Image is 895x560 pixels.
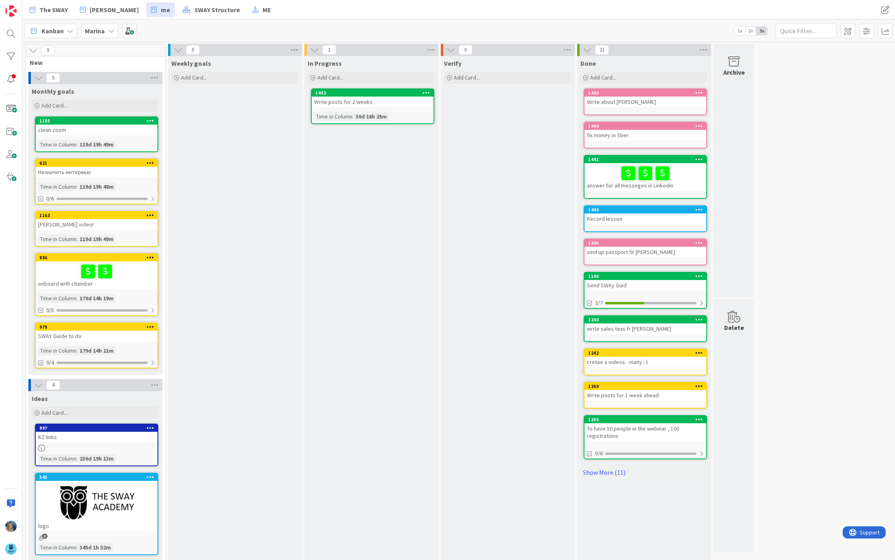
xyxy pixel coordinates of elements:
a: 1444fix money in Sber [584,122,707,149]
div: 1442 [315,90,433,96]
div: 1240 [588,317,706,323]
div: 1163 [39,213,157,218]
span: Add Card... [41,102,67,109]
div: Write posts for 2 weeks [312,97,433,107]
div: 545 [39,474,157,480]
span: me [161,5,170,15]
div: 886 [39,255,157,261]
div: 1163[PERSON_NAME] video! [36,212,157,230]
div: 1441 [584,156,706,163]
span: Add Card... [41,409,67,416]
div: sind up passport fir [PERSON_NAME] [584,247,706,257]
div: 1443 [584,89,706,97]
div: 30d 16h 25m [354,112,389,121]
div: 1260 [584,383,706,390]
span: : [76,346,78,355]
a: 978SWAY Guide to doTime in Column:179d 14h 21m0/4 [35,323,158,368]
b: Marina [85,27,105,35]
span: The SWAY [39,5,68,15]
a: me [146,2,175,17]
span: : [76,543,78,552]
span: : [76,140,78,149]
span: 1x [734,27,745,35]
span: In Progress [308,59,342,67]
a: 621Назначить интервьюTime in Column:119d 19h 48m0/6 [35,159,158,205]
span: 0/4 [46,358,54,367]
div: clean zoom [36,125,157,135]
div: 179d 14h 21m [78,346,116,355]
span: : [76,235,78,243]
div: 621 [36,159,157,167]
div: 1140 [588,274,706,279]
span: Add Card... [317,74,343,81]
div: Time in Column [38,346,76,355]
input: Quick Filter... [776,24,837,38]
span: 0/6 [46,194,54,203]
span: 4 [46,380,60,390]
img: Visit kanbanzone.com [5,5,17,17]
div: 1140 [584,273,706,280]
div: 1442Write posts for 2 weeks [312,89,433,107]
a: 1163[PERSON_NAME] video!Time in Column:119d 19h 49m [35,211,158,247]
div: logo [36,521,157,531]
span: Weekly goals [171,59,211,67]
span: SWAY Structure [194,5,240,15]
div: 119d 19h 49m [78,140,116,149]
div: 997 [36,424,157,432]
a: 886onboard with chamberTime in Column:179d 14h 19m0/5 [35,253,158,316]
div: Time in Column [38,454,76,463]
a: 1140Send SWAy Guid3/7 [584,272,707,309]
span: ME [263,5,271,15]
div: 230d 19h 13m [78,454,116,463]
div: Time in Column [38,294,76,303]
span: Add Card... [590,74,616,81]
div: 1444 [588,123,706,129]
div: 1444fix money in Sber [584,123,706,140]
div: Write posts for 1 week ahead [584,390,706,401]
div: 1242 [584,349,706,357]
div: 1260Write posts for 1 week ahead [584,383,706,401]
div: 119d 19h 49m [78,235,116,243]
a: 1185clean zoomTime in Column:119d 19h 49m [35,116,158,152]
div: 1440 [588,207,706,213]
span: Support [17,1,37,11]
a: 1441answer for all messeges in Linkedin [584,155,707,199]
div: 1185clean zoom [36,117,157,135]
img: MA [5,521,17,532]
span: 0/5 [46,306,54,314]
div: Send SWAy Guid [584,280,706,291]
a: 1442Write posts for 2 weeksTime in Column:30d 16h 25m [311,88,434,124]
a: ME [247,2,276,17]
div: 1442 [312,89,433,97]
div: 978 [39,324,157,330]
div: 1185 [39,118,157,124]
a: 545logoTime in Column:345d 1h 52m [35,473,158,555]
div: To have 50 people in the webinar , 100 registrations [584,423,706,441]
div: 1443 [588,90,706,96]
a: The SWAY [25,2,73,17]
a: 1240write sales texs fr [PERSON_NAME] [584,315,707,342]
a: Show More (11) [580,466,707,479]
div: 997 [39,425,157,431]
span: 3 [42,534,47,539]
span: : [352,112,354,121]
div: 1293 [588,417,706,422]
span: Done [580,59,596,67]
div: 1240write sales texs fr [PERSON_NAME] [584,316,706,334]
span: 3x [756,27,767,35]
div: 1440 [584,206,706,213]
div: 1440Record lesson [584,206,706,224]
div: 1140Send SWAy Guid [584,273,706,291]
div: onboard with chamber [36,261,157,289]
div: 1293 [584,416,706,423]
div: Time in Column [314,112,352,121]
span: 9 [41,45,55,55]
span: Verify [444,59,462,67]
div: 1443Write about [PERSON_NAME] [584,89,706,107]
a: 1242cretae a videos - many :-) [584,349,707,375]
div: 886onboard with chamber [36,254,157,289]
span: 0 [186,45,200,55]
div: KZ links [36,432,157,442]
span: 0/6 [595,449,603,458]
div: 1445 [584,239,706,247]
